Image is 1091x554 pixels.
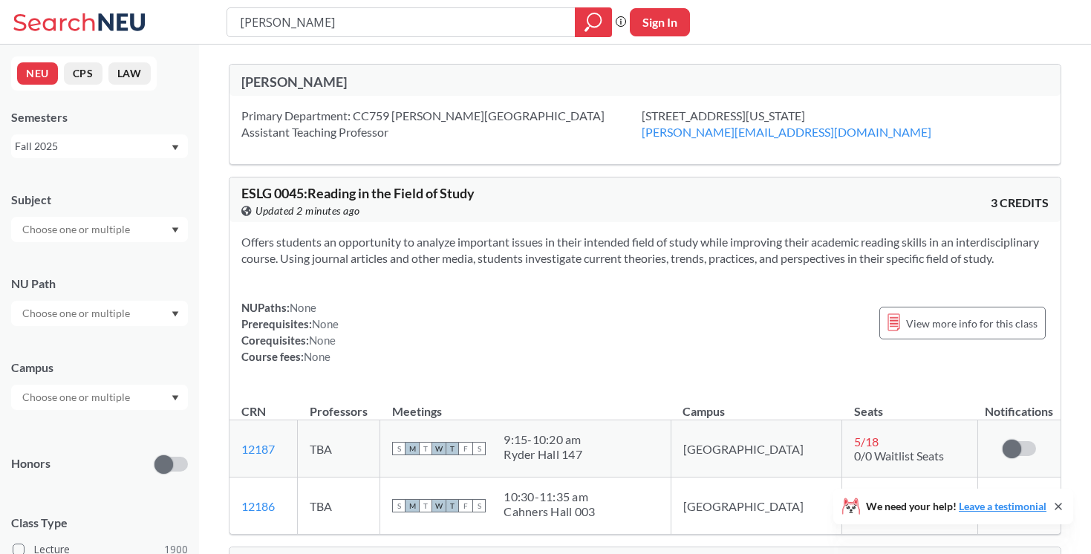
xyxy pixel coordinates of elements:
[406,442,419,455] span: M
[419,442,432,455] span: T
[11,359,188,376] div: Campus
[290,301,316,314] span: None
[446,499,459,512] span: T
[241,108,642,140] div: Primary Department: CC759 [PERSON_NAME][GEOGRAPHIC_DATA] Assistant Teaching Professor
[446,442,459,455] span: T
[630,8,690,36] button: Sign In
[866,501,1046,512] span: We need your help!
[15,138,170,154] div: Fall 2025
[11,109,188,126] div: Semesters
[671,420,842,478] td: [GEOGRAPHIC_DATA]
[298,388,380,420] th: Professors
[432,442,446,455] span: W
[472,442,486,455] span: S
[392,442,406,455] span: S
[671,388,842,420] th: Campus
[642,125,931,139] a: [PERSON_NAME][EMAIL_ADDRESS][DOMAIN_NAME]
[172,145,179,151] svg: Dropdown arrow
[977,388,1061,420] th: Notifications
[671,478,842,535] td: [GEOGRAPHIC_DATA]
[432,499,446,512] span: W
[238,10,564,35] input: Class, professor, course number, "phrase"
[17,62,58,85] button: NEU
[172,395,179,401] svg: Dropdown arrow
[991,195,1049,211] span: 3 CREDITS
[472,499,486,512] span: S
[459,499,472,512] span: F
[298,420,380,478] td: TBA
[15,304,140,322] input: Choose one or multiple
[241,74,645,90] div: [PERSON_NAME]
[504,447,582,462] div: Ryder Hall 147
[309,333,336,347] span: None
[906,314,1038,333] span: View more info for this class
[11,515,188,531] span: Class Type
[642,108,968,140] div: [STREET_ADDRESS][US_STATE]
[15,221,140,238] input: Choose one or multiple
[298,478,380,535] td: TBA
[11,217,188,242] div: Dropdown arrow
[172,311,179,317] svg: Dropdown arrow
[11,192,188,208] div: Subject
[842,388,977,420] th: Seats
[575,7,612,37] div: magnifying glass
[504,432,582,447] div: 9:15 - 10:20 am
[241,299,339,365] div: NUPaths: Prerequisites: Corequisites: Course fees:
[241,403,266,420] div: CRN
[419,499,432,512] span: T
[459,442,472,455] span: F
[15,388,140,406] input: Choose one or multiple
[380,388,671,420] th: Meetings
[11,455,51,472] p: Honors
[854,449,944,463] span: 0/0 Waitlist Seats
[312,317,339,330] span: None
[64,62,102,85] button: CPS
[504,504,595,519] div: Cahners Hall 003
[11,301,188,326] div: Dropdown arrow
[504,489,595,504] div: 10:30 - 11:35 am
[959,500,1046,512] a: Leave a testimonial
[584,12,602,33] svg: magnifying glass
[255,203,360,219] span: Updated 2 minutes ago
[406,499,419,512] span: M
[241,499,275,513] a: 12186
[241,234,1049,267] section: Offers students an opportunity to analyze important issues in their intended field of study while...
[241,442,275,456] a: 12187
[854,434,879,449] span: 5 / 18
[11,276,188,292] div: NU Path
[11,134,188,158] div: Fall 2025Dropdown arrow
[304,350,330,363] span: None
[392,499,406,512] span: S
[108,62,151,85] button: LAW
[241,185,475,201] span: ESLG 0045 : Reading in the Field of Study
[11,385,188,410] div: Dropdown arrow
[172,227,179,233] svg: Dropdown arrow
